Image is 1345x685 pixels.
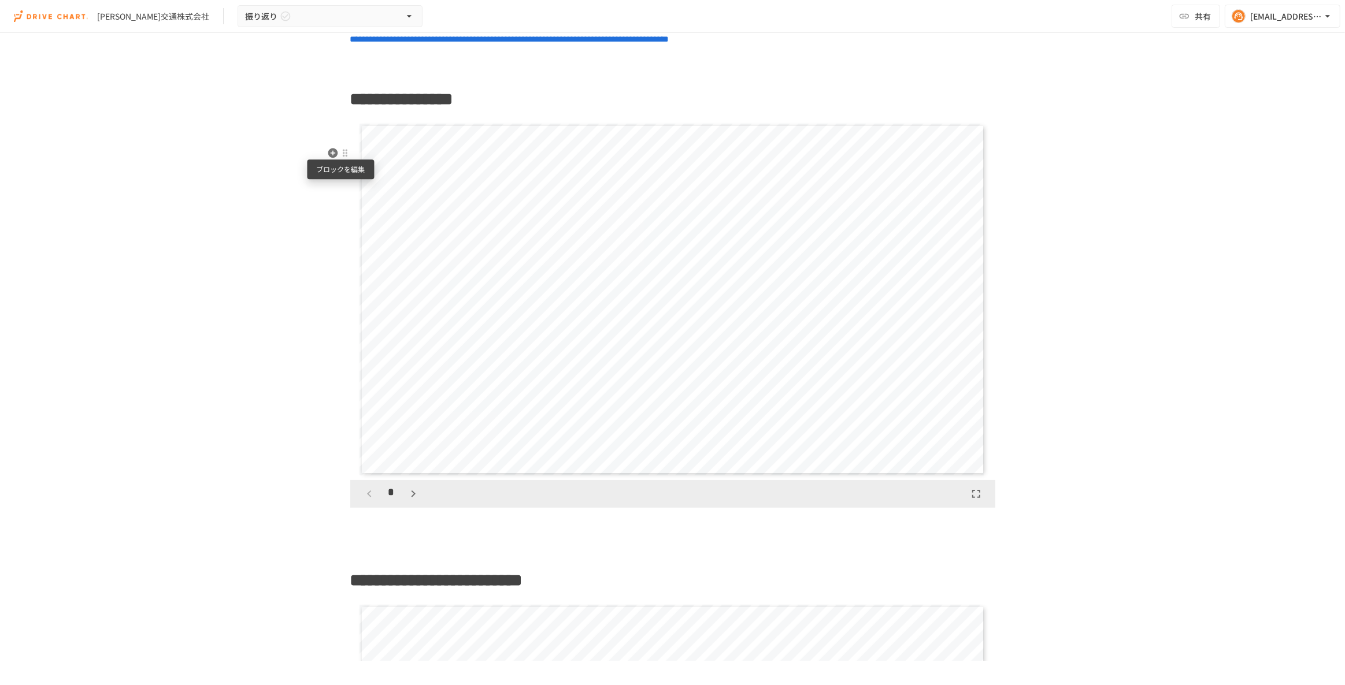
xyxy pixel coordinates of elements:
[1250,9,1322,24] div: [EMAIL_ADDRESS][DOMAIN_NAME]
[307,159,375,179] div: ブロックを編集
[97,10,209,23] div: [PERSON_NAME]交通株式会社
[14,7,88,25] img: i9VDDS9JuLRLX3JIUyK59LcYp6Y9cayLPHs4hOxMB9W
[238,5,423,28] button: 振り返り
[245,9,277,24] span: 振り返り
[1225,5,1340,28] button: [EMAIL_ADDRESS][DOMAIN_NAME]
[1172,5,1220,28] button: 共有
[350,119,995,480] div: Page 1
[1195,10,1211,23] span: 共有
